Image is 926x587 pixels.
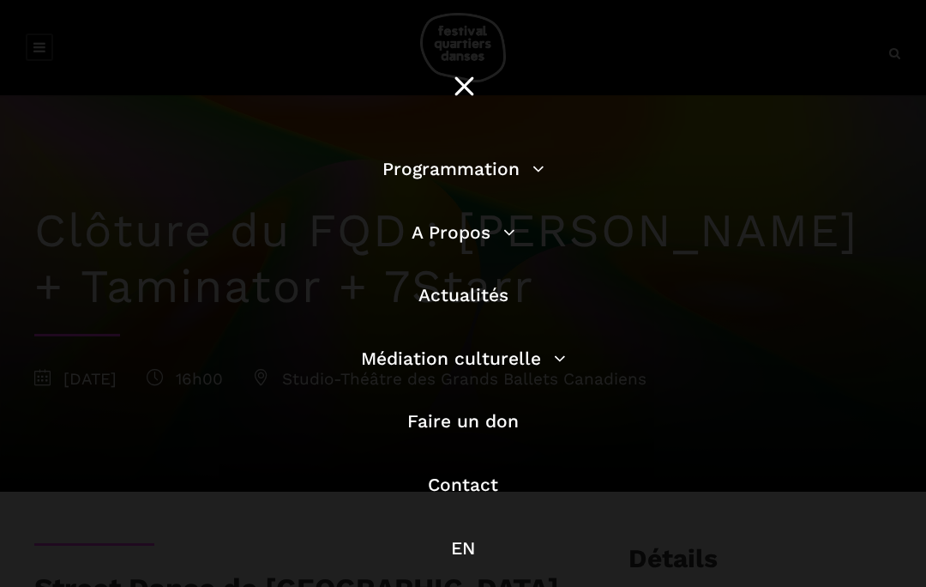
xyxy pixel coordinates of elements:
a: Faire un don [407,410,519,432]
a: Actualités [418,284,508,306]
a: EN [451,537,475,559]
a: Contact [428,474,498,495]
a: A Propos [412,221,515,243]
a: Programmation [382,158,544,179]
a: Médiation culturelle [361,348,566,369]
